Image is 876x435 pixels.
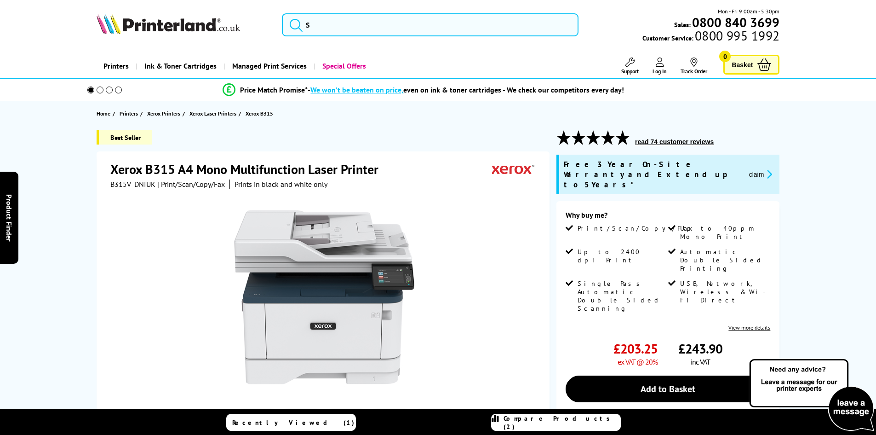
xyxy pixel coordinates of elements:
[674,20,691,29] span: Sales:
[97,109,113,118] a: Home
[240,85,308,94] span: Price Match Promise*
[680,279,768,304] span: USB, Network, Wireless & Wi-Fi Direct
[157,180,225,189] span: | Print/Scan/Copy/Fax
[566,210,770,224] div: Why buy me?
[632,138,716,146] button: read 74 customer reviews
[746,169,775,180] button: promo-description
[680,248,768,273] span: Automatic Double Sided Printing
[282,13,578,36] input: S
[97,109,110,118] span: Home
[232,418,355,427] span: Recently Viewed (1)
[747,358,876,433] img: Open Live Chat window
[147,109,180,118] span: Xerox Printers
[492,161,534,178] img: Xerox
[566,376,770,402] a: Add to Basket
[691,18,779,27] a: 0800 840 3699
[653,58,667,75] a: Log In
[732,58,753,71] span: Basket
[719,51,731,62] span: 0
[246,110,273,117] span: Xerox B315
[147,109,183,118] a: Xerox Printers
[97,130,152,145] span: Best Seller
[578,248,666,264] span: Up to 2400 dpi Print
[189,109,236,118] span: Xerox Laser Printers
[723,55,779,75] a: Basket 0
[308,85,624,94] div: - even on ink & toner cartridges - We check our competitors every day!
[144,54,217,78] span: Ink & Toner Cartridges
[621,58,639,75] a: Support
[120,109,138,118] span: Printers
[75,82,773,98] li: modal_Promise
[504,414,620,431] span: Compare Products (2)
[5,194,14,241] span: Product Finder
[678,340,722,357] span: £243.90
[110,161,388,178] h1: Xerox B315 A4 Mono Multifunction Laser Printer
[578,279,666,313] span: Single Pass Automatic Double Sided Scanning
[310,85,403,94] span: We won’t be beaten on price,
[680,224,768,241] span: Up to 40ppm Mono Print
[613,340,658,357] span: £203.25
[97,54,136,78] a: Printers
[621,68,639,75] span: Support
[97,14,271,36] a: Printerland Logo
[223,54,314,78] a: Managed Print Services
[97,14,240,34] img: Printerland Logo
[110,180,155,189] span: B315V_DNIUK
[578,224,696,232] span: Print/Scan/Copy/Fax
[226,414,356,431] a: Recently Viewed (1)
[120,109,140,118] a: Printers
[642,31,779,42] span: Customer Service:
[653,68,667,75] span: Log In
[136,54,223,78] a: Ink & Toner Cartridges
[314,54,373,78] a: Special Offers
[189,109,239,118] a: Xerox Laser Printers
[681,58,707,75] a: Track Order
[691,357,710,366] span: inc VAT
[718,7,779,16] span: Mon - Fri 9:00am - 5:30pm
[491,414,621,431] a: Compare Products (2)
[235,180,327,189] i: Prints in black and white only
[618,357,658,366] span: ex VAT @ 20%
[234,207,414,388] img: Xerox B315
[564,159,742,190] span: Free 3 Year On-Site Warranty and Extend up to 5 Years*
[693,31,779,40] span: 0800 995 1992
[692,14,779,31] b: 0800 840 3699
[728,324,770,331] a: View more details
